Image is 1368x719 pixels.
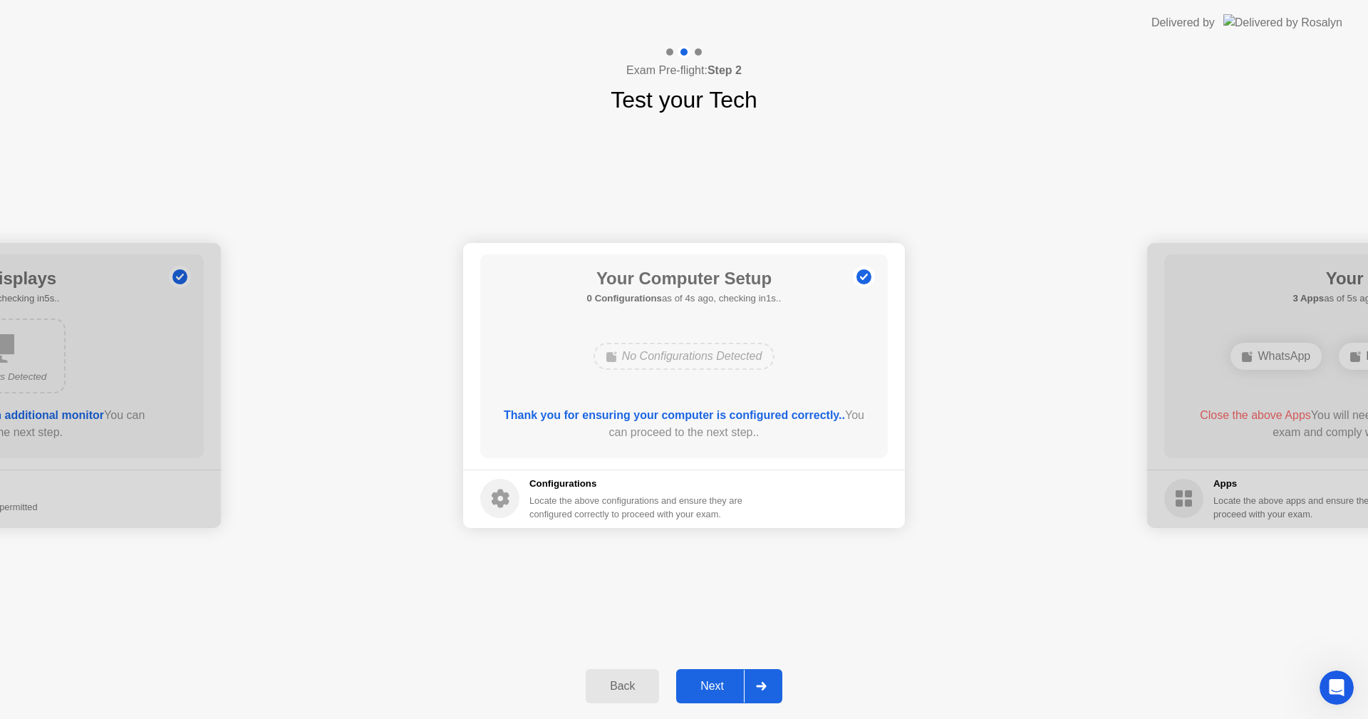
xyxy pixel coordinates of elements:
span: Messages [118,480,167,490]
p: Hi there 👋 [28,101,256,125]
h1: Your Computer Setup [587,266,782,291]
button: Search for help [21,259,264,288]
img: Profile image for Ishaq [140,23,168,51]
div: Downloading & Installing [PERSON_NAME] App (Canvas) [21,335,264,376]
div: No Configurations Detected [594,343,775,370]
div: Downloading & Installing [PERSON_NAME] App (Canvas) [29,341,239,371]
h5: as of 4s ago, checking in1s.. [587,291,782,306]
p: How can I assist you? [28,125,256,174]
button: Help [190,445,285,502]
img: Profile image for Sefatullah [167,23,195,51]
img: Delivered by Rosalyn [1223,14,1342,31]
span: Home [31,480,63,490]
b: Step 2 [708,64,742,76]
div: Locate the above configurations and ensure they are configured correctly to proceed with your exam. [529,494,745,521]
button: Back [586,669,659,703]
div: Delivered by [1151,14,1215,31]
div: Profile image for Tabasum [194,23,222,51]
div: You can proceed to the next step.. [501,407,868,441]
div: Close [245,23,271,48]
div: Back [590,680,655,693]
span: Help [226,480,249,490]
div: Closing Applications (Windows) [29,382,239,397]
div: [PERSON_NAME] - Camera Access (Windows) [21,294,264,335]
div: Send us a message [29,204,238,219]
div: Closing Applications (Windows) [21,376,264,403]
h4: Exam Pre-flight: [626,62,742,79]
div: Next [680,680,744,693]
div: System Requirements [21,403,264,429]
div: System Requirements [29,408,239,423]
h5: Configurations [529,477,745,491]
b: Thank you for ensuring your computer is configured correctly.. [504,409,845,421]
h1: Test your Tech [611,83,757,117]
button: Messages [95,445,190,502]
button: Next [676,669,782,703]
img: logo [28,29,111,48]
div: [PERSON_NAME] - Camera Access (Windows) [29,299,239,329]
span: Search for help [29,267,115,281]
b: 0 Configurations [587,293,662,304]
div: Send us a messageWe typically reply in under 2 minutes [14,192,271,246]
div: We typically reply in under 2 minutes [29,219,238,234]
iframe: Intercom live chat [1320,671,1354,705]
